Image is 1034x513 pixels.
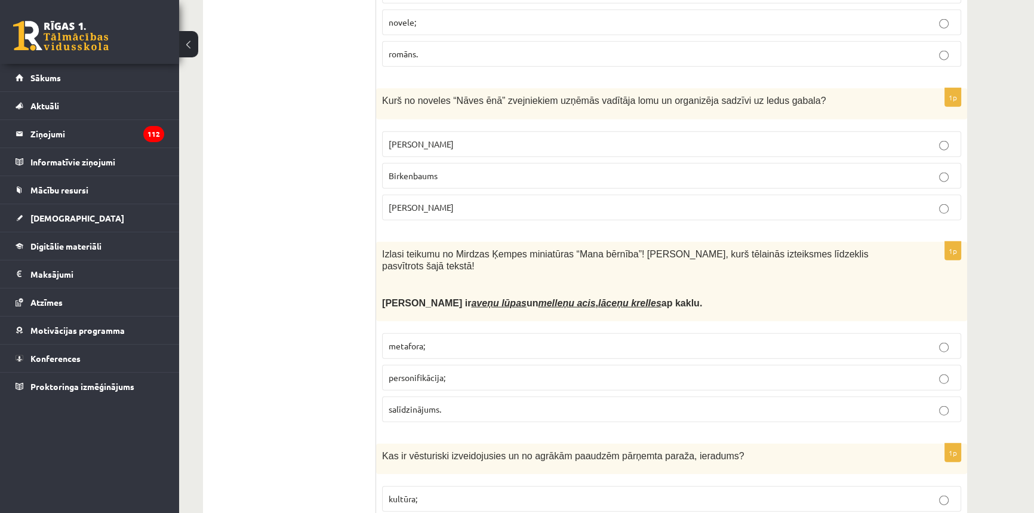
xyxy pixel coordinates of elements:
span: [DEMOGRAPHIC_DATA] [30,213,124,223]
span: Kas ir vēsturiski izveidojusies un no agrākām paaudzēm pārņemta paraža, ieradums? [382,451,744,461]
a: Maksājumi [16,260,164,288]
a: Ziņojumi112 [16,120,164,148]
span: Atzīmes [30,297,63,308]
span: Birkenbaums [389,170,438,181]
span: Izlasi teikumu no Mirdzas Ķempes miniatūras “Mana bērnība”! [PERSON_NAME], kurš tēlainās izteiksm... [382,249,869,272]
p: 1p [944,443,961,462]
input: salīdzinājums. [939,406,949,416]
a: Informatīvie ziņojumi [16,148,164,176]
span: Kurš no noveles “Nāves ēnā” zvejniekiem uzņēmās vadītāja lomu un organizēja sadzīvi uz ledus gabala? [382,96,826,106]
a: Mācību resursi [16,176,164,204]
input: metafora; [939,343,949,352]
a: [DEMOGRAPHIC_DATA] [16,204,164,232]
a: Konferences [16,345,164,372]
legend: Informatīvie ziņojumi [30,148,164,176]
span: Motivācijas programma [30,325,125,336]
span: Proktoringa izmēģinājums [30,381,134,392]
a: Sākums [16,64,164,91]
span: kultūra; [389,493,417,504]
span: personifikācija; [389,372,445,383]
p: 1p [944,88,961,107]
input: kultūra; [939,496,949,505]
input: novele; [939,19,949,29]
input: Birkenbaums [939,173,949,182]
a: Motivācijas programma [16,317,164,344]
i: 112 [143,126,164,142]
legend: Maksājumi [30,260,164,288]
span: [PERSON_NAME] [389,202,454,213]
p: 1p [944,241,961,260]
input: [PERSON_NAME] [939,204,949,214]
a: Digitālie materiāli [16,232,164,260]
a: Atzīmes [16,288,164,316]
a: Aktuāli [16,92,164,119]
span: Sākums [30,72,61,83]
a: Proktoringa izmēģinājums [16,373,164,400]
input: [PERSON_NAME] [939,141,949,150]
span: novele; [389,17,416,27]
input: personifikācija; [939,374,949,384]
span: metafora; [389,340,425,351]
span: salīdzinājums. [389,404,441,414]
u: melleņu acis [538,298,595,308]
u: lāceņu krelles [598,298,661,308]
span: Konferences [30,353,81,364]
u: aveņu lūpas [471,298,526,308]
span: [PERSON_NAME] ir un , ap kaklu. [382,298,702,308]
input: romāns. [939,51,949,60]
span: Digitālie materiāli [30,241,101,251]
a: Rīgas 1. Tālmācības vidusskola [13,21,109,51]
span: romāns. [389,48,418,59]
span: Aktuāli [30,100,59,111]
span: [PERSON_NAME] [389,139,454,149]
legend: Ziņojumi [30,120,164,148]
span: Mācību resursi [30,185,88,195]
